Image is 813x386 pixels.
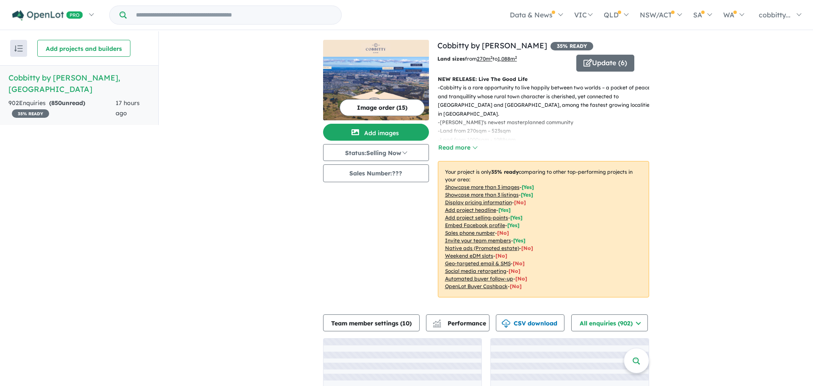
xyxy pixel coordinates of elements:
u: 1,088 m [498,56,517,62]
button: Sales Number:??? [323,164,429,182]
button: Add projects and builders [37,40,130,57]
button: Image order (15) [340,99,425,116]
img: Cobbitty by Mirvac - Cobbitty Logo [326,43,426,53]
p: NEW RELEASE: Live The Good Life [438,75,649,83]
span: [No] [515,275,527,282]
span: to [492,56,517,62]
strong: ( unread) [49,99,85,107]
span: [ No ] [497,230,509,236]
u: Native ads (Promoted estate) [445,245,519,251]
a: Cobbitty by [PERSON_NAME] [437,41,547,50]
u: Social media retargeting [445,268,506,274]
u: Display pricing information [445,199,512,205]
p: - Cobbitty is a rare opportunity to live happily between two worlds – a pocket of peace and tranq... [438,83,656,118]
u: Add project headline [445,207,496,213]
span: [No] [495,253,507,259]
u: Showcase more than 3 listings [445,192,519,198]
img: bar-chart.svg [433,322,441,328]
u: Geo-targeted email & SMS [445,260,511,267]
b: Land sizes [437,56,465,62]
span: [No] [521,245,533,251]
span: [ No ] [514,199,526,205]
button: Read more [438,143,478,153]
div: 902 Enquir ies [8,98,116,119]
p: - Land from 270sqm – 523sqm [438,127,656,135]
u: Automated buyer follow-up [445,275,513,282]
span: [ Yes ] [507,222,520,228]
span: [ Yes ] [521,192,533,198]
input: Try estate name, suburb, builder or developer [128,6,340,24]
span: [ Yes ] [522,184,534,190]
span: 17 hours ago [116,99,140,117]
span: 35 % READY [12,109,49,118]
u: Add project selling-points [445,214,508,221]
p: from [437,55,570,63]
p: - [PERSON_NAME]'s newest masterplanned community [438,118,656,127]
a: Cobbitty by Mirvac - Cobbitty LogoCobbitty by Mirvac - Cobbitty [323,40,429,120]
img: download icon [502,319,510,328]
span: 10 [402,319,409,327]
span: [No] [510,283,522,289]
span: [ Yes ] [498,207,511,213]
p: - Land from 1000sqm - 1088sqm [438,136,656,144]
span: [No] [513,260,525,267]
u: 270 m [477,56,492,62]
sup: 2 [515,55,517,60]
u: Invite your team members [445,237,511,244]
span: [ Yes ] [510,214,523,221]
button: Update (6) [576,55,634,72]
span: 850 [51,99,62,107]
h5: Cobbitty by [PERSON_NAME] , [GEOGRAPHIC_DATA] [8,72,150,95]
img: Openlot PRO Logo White [12,10,83,21]
button: Performance [426,314,489,331]
u: Showcase more than 3 images [445,184,520,190]
button: Add images [323,124,429,141]
img: sort.svg [14,45,23,52]
span: cobbitty... [759,11,791,19]
u: OpenLot Buyer Cashback [445,283,508,289]
span: Performance [434,319,486,327]
p: Your project is only comparing to other top-performing projects in your area: - - - - - - - - - -... [438,161,649,297]
u: Weekend eDM slots [445,253,493,259]
span: [ Yes ] [513,237,525,244]
button: CSV download [496,314,564,331]
button: Status:Selling Now [323,144,429,161]
span: [No] [509,268,520,274]
u: Sales phone number [445,230,495,236]
img: line-chart.svg [433,319,440,324]
u: Embed Facebook profile [445,222,505,228]
b: 35 % ready [491,169,519,175]
sup: 2 [490,55,492,60]
button: Team member settings (10) [323,314,420,331]
img: Cobbitty by Mirvac - Cobbitty [323,57,429,120]
span: 35 % READY [550,42,593,50]
button: All enquiries (902) [571,314,648,331]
